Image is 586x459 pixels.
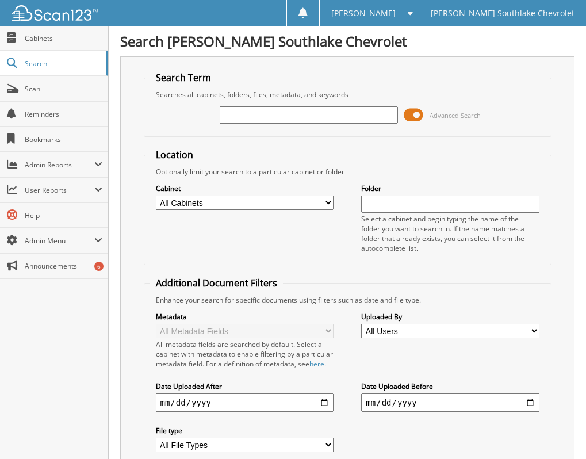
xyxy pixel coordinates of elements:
[156,339,334,369] div: All metadata fields are searched by default. Select a cabinet with metadata to enable filtering b...
[12,5,98,21] img: scan123-logo-white.svg
[430,111,481,120] span: Advanced Search
[361,214,539,253] div: Select a cabinet and begin typing the name of the folder you want to search in. If the name match...
[156,183,334,193] label: Cabinet
[25,236,94,246] span: Admin Menu
[150,295,545,305] div: Enhance your search for specific documents using filters such as date and file type.
[156,381,334,391] label: Date Uploaded After
[150,167,545,177] div: Optionally limit your search to a particular cabinet or folder
[156,393,334,412] input: start
[25,109,102,119] span: Reminders
[25,261,102,271] span: Announcements
[25,84,102,94] span: Scan
[528,404,586,459] iframe: Chat Widget
[25,185,94,195] span: User Reports
[150,148,199,161] legend: Location
[361,393,539,412] input: end
[150,71,217,84] legend: Search Term
[361,312,539,322] label: Uploaded By
[25,135,102,144] span: Bookmarks
[361,183,539,193] label: Folder
[431,10,574,17] span: [PERSON_NAME] Southlake Chevrolet
[94,262,104,271] div: 6
[331,10,396,17] span: [PERSON_NAME]
[309,359,324,369] a: here
[25,59,101,68] span: Search
[361,381,539,391] label: Date Uploaded Before
[156,426,334,435] label: File type
[25,160,94,170] span: Admin Reports
[120,32,574,51] h1: Search [PERSON_NAME] Southlake Chevrolet
[156,312,334,322] label: Metadata
[150,90,545,100] div: Searches all cabinets, folders, files, metadata, and keywords
[25,211,102,220] span: Help
[25,33,102,43] span: Cabinets
[150,277,283,289] legend: Additional Document Filters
